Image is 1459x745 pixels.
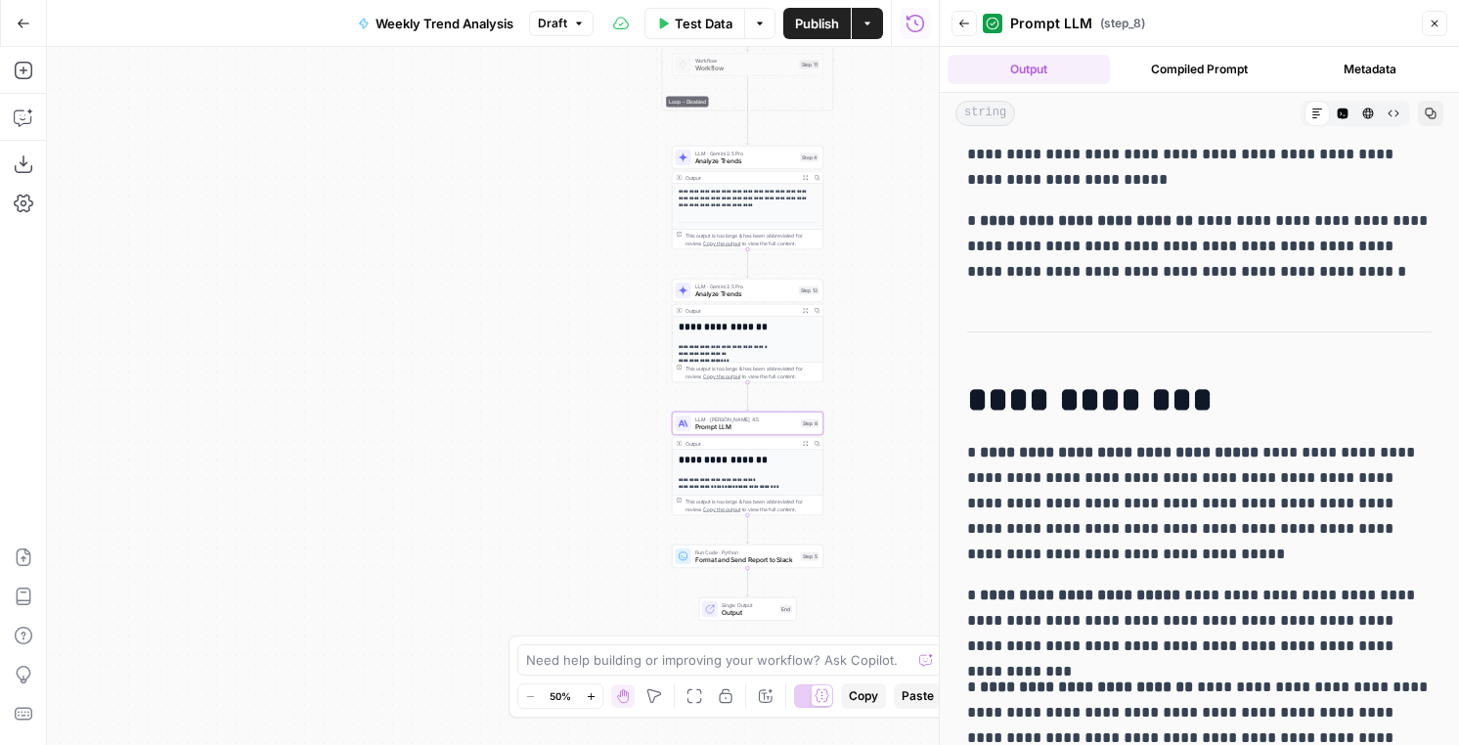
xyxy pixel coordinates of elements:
[801,419,819,428] div: Step 8
[685,498,819,513] div: This output is too large & has been abbreviated for review. to view the full content.
[703,241,740,246] span: Copy the output
[695,548,797,556] span: Run Code · Python
[685,440,797,448] div: Output
[529,11,594,36] button: Draft
[550,688,571,704] span: 50%
[376,14,513,33] span: Weekly Trend Analysis
[695,416,797,423] span: LLM · [PERSON_NAME] 4.5
[703,373,740,379] span: Copy the output
[1289,55,1451,84] button: Metadata
[746,382,749,411] g: Edge from step_12 to step_8
[902,687,934,705] span: Paste
[346,8,525,39] button: Weekly Trend Analysis
[685,307,797,315] div: Output
[1010,14,1092,33] span: Prompt LLM
[1118,55,1280,84] button: Compiled Prompt
[746,107,749,146] g: Edge from step_10-iteration-end to step_4
[800,61,819,69] div: Step 11
[849,687,878,705] span: Copy
[672,545,823,568] div: Run Code · PythonFormat and Send Report to SlackStep 5
[695,57,796,65] span: Workflow
[672,597,823,621] div: Single OutputOutputEnd
[779,605,792,614] div: End
[955,101,1015,126] span: string
[722,608,775,618] span: Output
[746,515,749,544] g: Edge from step_8 to step_5
[894,683,942,709] button: Paste
[685,232,819,247] div: This output is too large & has been abbreviated for review. to view the full content.
[695,289,795,299] span: Analyze Trends
[695,150,797,157] span: LLM · Gemini 2.5 Pro
[800,153,819,162] div: Step 4
[685,174,797,182] div: Output
[948,55,1110,84] button: Output
[795,14,839,33] span: Publish
[1100,15,1145,32] span: ( step_8 )
[695,555,797,565] span: Format and Send Report to Slack
[746,23,749,52] g: Edge from step_10 to step_11
[538,15,567,32] span: Draft
[799,286,819,295] div: Step 12
[695,156,797,166] span: Analyze Trends
[841,683,886,709] button: Copy
[783,8,851,39] button: Publish
[644,8,744,39] button: Test Data
[746,568,749,596] g: Edge from step_5 to end
[746,249,749,278] g: Edge from step_4 to step_12
[672,53,823,76] div: WorkflowWorkflowStep 11
[685,365,819,380] div: This output is too large & has been abbreviated for review. to view the full content.
[801,552,819,561] div: Step 5
[695,283,795,290] span: LLM · Gemini 2.5 Pro
[703,506,740,512] span: Copy the output
[695,64,796,73] span: Workflow
[675,14,732,33] span: Test Data
[722,601,775,609] span: Single Output
[695,422,797,432] span: Prompt LLM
